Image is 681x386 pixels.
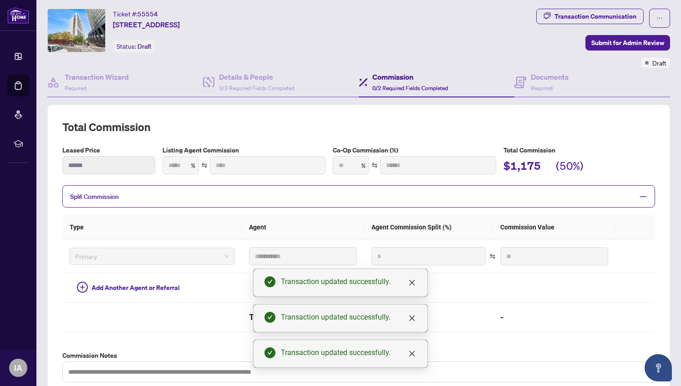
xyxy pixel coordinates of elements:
span: plus-circle [77,282,88,293]
label: Listing Agent Commission [163,145,326,155]
span: Required [65,85,86,91]
button: Open asap [645,354,672,381]
span: close [408,350,416,357]
button: Submit for Admin Review [585,35,670,51]
div: Transaction Communication [554,9,636,24]
h5: Total Commission [503,145,655,155]
div: Ticket #: [113,9,158,19]
span: swap [371,162,378,168]
div: Transaction updated successfully. [281,276,417,287]
h2: Total [249,310,357,325]
span: Required [531,85,553,91]
span: check-circle [264,276,275,287]
a: Close [407,313,417,323]
span: swap [489,253,496,259]
span: swap [201,162,208,168]
h2: (50%) [556,158,584,176]
img: logo [7,7,29,24]
th: Type [62,215,242,240]
h4: Documents [531,71,569,82]
span: minus [639,193,647,201]
h4: Details & People [219,71,295,82]
th: Agent [242,215,364,240]
div: Status: [113,40,155,52]
button: Add Another Agent or Referral [70,280,187,295]
span: 3/3 Required Fields Completed [219,85,295,91]
span: ellipsis [656,15,663,21]
span: IA [14,361,22,374]
h2: $1,175 [503,158,541,176]
h4: Commission [372,71,448,82]
div: Transaction updated successfully. [281,312,417,323]
label: Co-Op Commission (%) [333,145,496,155]
h4: Transaction Wizard [65,71,129,82]
span: Add Another Agent or Referral [91,283,180,293]
span: [STREET_ADDRESS] [113,19,180,30]
span: Split Commission [70,193,119,201]
label: Commission Notes [62,350,655,361]
a: Close [407,349,417,359]
h2: - [500,310,608,325]
span: check-circle [264,312,275,323]
span: 0/2 Required Fields Completed [372,85,448,91]
span: Primary [75,249,229,263]
span: Submit for Admin Review [591,36,664,50]
h2: - [371,310,486,325]
h2: Total Commission [62,120,655,134]
span: 55554 [137,10,158,18]
div: Transaction updated successfully. [281,347,417,358]
th: Commission Value [493,215,615,240]
span: Draft [137,42,152,51]
th: Agent Commission Split (%) [364,215,493,240]
span: close [408,315,416,322]
img: IMG-C12432384_1.jpg [48,9,105,52]
span: close [408,279,416,286]
a: Close [407,278,417,288]
label: Leased Price [62,145,155,155]
span: check-circle [264,347,275,358]
div: Split Commission [62,185,655,208]
span: Draft [652,58,666,68]
button: Transaction Communication [536,9,644,24]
